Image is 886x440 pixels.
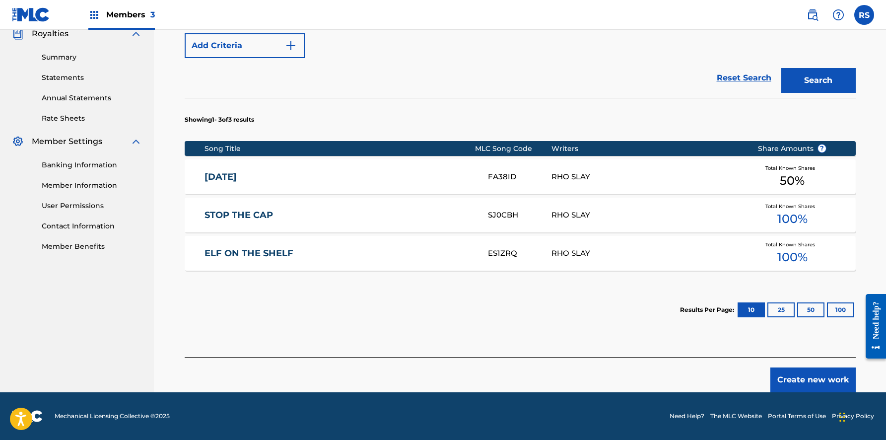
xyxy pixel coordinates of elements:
[204,144,475,154] div: Song Title
[42,221,142,231] a: Contact Information
[827,302,854,317] button: 100
[12,7,50,22] img: MLC Logo
[42,113,142,124] a: Rate Sheets
[204,248,475,259] a: ELF ON THE SHELF
[670,412,704,421] a: Need Help?
[488,171,551,183] div: FA38ID
[738,302,765,317] button: 10
[551,210,743,221] div: RHO SLAY
[185,33,305,58] button: Add Criteria
[42,93,142,103] a: Annual Statements
[475,144,551,154] div: MLC Song Code
[767,302,795,317] button: 25
[12,410,43,422] img: logo
[551,171,743,183] div: RHO SLAY
[55,412,170,421] span: Mechanical Licensing Collective © 2025
[42,73,142,83] a: Statements
[42,241,142,252] a: Member Benefits
[285,40,297,52] img: 9d2ae6d4665cec9f34b9.svg
[710,412,762,421] a: The MLC Website
[807,9,818,21] img: search
[12,136,24,147] img: Member Settings
[551,248,743,259] div: RHO SLAY
[765,241,819,248] span: Total Known Shares
[770,367,856,392] button: Create new work
[765,203,819,210] span: Total Known Shares
[12,28,24,40] img: Royalties
[777,248,808,266] span: 100 %
[42,201,142,211] a: User Permissions
[803,5,822,25] a: Public Search
[777,210,808,228] span: 100 %
[88,9,100,21] img: Top Rightsholders
[32,28,68,40] span: Royalties
[488,210,551,221] div: SJ0CBH
[828,5,848,25] div: Help
[488,248,551,259] div: ES1ZRQ
[854,5,874,25] div: User Menu
[106,9,155,20] span: Members
[832,9,844,21] img: help
[42,52,142,63] a: Summary
[765,164,819,172] span: Total Known Shares
[781,68,856,93] button: Search
[797,302,824,317] button: 50
[42,160,142,170] a: Banking Information
[758,144,826,154] span: Share Amounts
[836,392,886,440] iframe: Chat Widget
[150,10,155,19] span: 3
[680,305,737,314] p: Results Per Page:
[858,284,886,368] iframe: Resource Center
[712,67,776,89] a: Reset Search
[204,171,475,183] a: [DATE]
[204,210,475,221] a: STOP THE CAP
[130,28,142,40] img: expand
[551,144,743,154] div: Writers
[130,136,142,147] img: expand
[768,412,826,421] a: Portal Terms of Use
[818,145,826,152] span: ?
[780,172,805,190] span: 50 %
[32,136,102,147] span: Member Settings
[832,412,874,421] a: Privacy Policy
[185,115,254,124] p: Showing 1 - 3 of 3 results
[839,402,845,432] div: Drag
[42,180,142,191] a: Member Information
